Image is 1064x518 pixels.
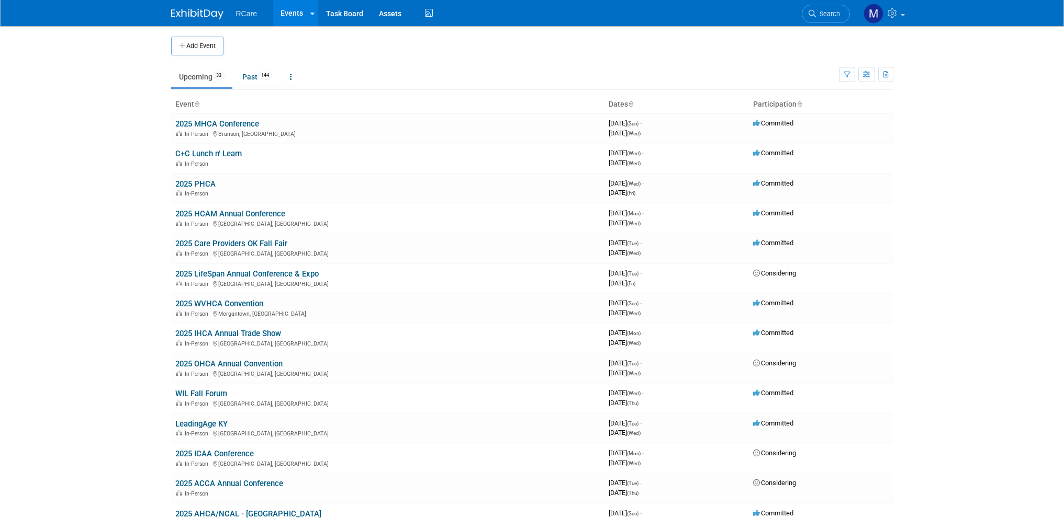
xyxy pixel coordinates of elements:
span: (Tue) [627,271,639,277]
span: Considering [753,269,796,277]
span: Committed [753,299,793,307]
a: Sort by Event Name [194,100,199,108]
div: Branson, [GEOGRAPHIC_DATA] [175,129,600,137]
a: Upcoming33 [171,67,232,87]
span: - [640,119,642,127]
a: Search [802,5,850,23]
img: In-Person Event [176,281,182,286]
img: In-Person Event [176,340,182,346]
span: [DATE] [609,119,642,127]
img: In-Person Event [176,430,182,435]
span: (Tue) [627,480,639,486]
span: - [640,509,642,517]
img: In-Person Event [176,250,182,256]
span: [DATE] [609,209,644,217]
span: - [642,149,644,157]
span: (Wed) [627,461,641,466]
span: (Wed) [627,221,641,226]
span: [DATE] [609,449,644,457]
a: 2025 Care Providers OK Fall Fair [175,239,287,248]
div: Morgantown, [GEOGRAPHIC_DATA] [175,309,600,317]
a: 2025 ACCA Annual Conference [175,479,283,488]
div: [GEOGRAPHIC_DATA], [GEOGRAPHIC_DATA] [175,339,600,347]
span: [DATE] [609,389,644,397]
img: In-Person Event [176,160,182,166]
span: (Thu) [627,400,639,406]
span: [DATE] [609,479,642,487]
img: In-Person Event [176,490,182,496]
span: [DATE] [609,299,642,307]
span: (Wed) [627,181,641,187]
span: - [642,389,644,397]
div: [GEOGRAPHIC_DATA], [GEOGRAPHIC_DATA] [175,399,600,407]
span: (Tue) [627,240,639,246]
div: [GEOGRAPHIC_DATA], [GEOGRAPHIC_DATA] [175,369,600,377]
span: [DATE] [609,419,642,427]
span: RCare [236,9,257,18]
span: - [640,299,642,307]
span: (Wed) [627,250,641,256]
img: In-Person Event [176,400,182,406]
a: 2025 IHCA Annual Trade Show [175,329,281,338]
span: [DATE] [609,459,641,467]
img: In-Person Event [176,221,182,226]
span: - [642,449,644,457]
span: [DATE] [609,149,644,157]
span: [DATE] [609,399,639,407]
span: [DATE] [609,489,639,497]
span: - [640,479,642,487]
span: [DATE] [609,309,641,317]
span: (Thu) [627,490,639,496]
span: [DATE] [609,339,641,347]
span: - [640,359,642,367]
a: 2025 MHCA Conference [175,119,259,129]
span: (Wed) [627,430,641,436]
span: (Wed) [627,151,641,156]
span: [DATE] [609,219,641,227]
span: (Tue) [627,361,639,366]
span: In-Person [185,190,211,197]
span: 33 [213,72,225,79]
div: [GEOGRAPHIC_DATA], [GEOGRAPHIC_DATA] [175,459,600,467]
span: Considering [753,449,796,457]
span: (Mon) [627,330,641,336]
span: [DATE] [609,279,635,287]
span: In-Person [185,490,211,497]
span: Committed [753,389,793,397]
span: In-Person [185,340,211,347]
span: - [642,329,644,337]
span: - [640,269,642,277]
span: [DATE] [609,329,644,337]
th: Dates [604,96,749,113]
span: (Wed) [627,310,641,316]
a: 2025 LifeSpan Annual Conference & Expo [175,269,319,279]
span: In-Person [185,281,211,287]
span: In-Person [185,250,211,257]
span: Search [816,10,840,18]
span: (Wed) [627,371,641,376]
span: [DATE] [609,249,641,257]
span: In-Person [185,430,211,437]
span: In-Person [185,461,211,467]
span: [DATE] [609,269,642,277]
span: Committed [753,419,793,427]
span: (Sun) [627,511,639,516]
img: In-Person Event [176,371,182,376]
span: Considering [753,359,796,367]
a: Sort by Start Date [628,100,633,108]
span: (Sun) [627,301,639,306]
span: [DATE] [609,129,641,137]
span: 144 [258,72,272,79]
span: Committed [753,149,793,157]
span: In-Person [185,400,211,407]
a: C+C Lunch n' Learn [175,149,242,158]
span: Committed [753,239,793,247]
a: 2025 ICAA Conference [175,449,254,458]
div: [GEOGRAPHIC_DATA], [GEOGRAPHIC_DATA] [175,249,600,257]
span: - [642,209,644,217]
span: In-Person [185,221,211,227]
img: In-Person Event [176,310,182,316]
span: Committed [753,509,793,517]
th: Event [171,96,604,113]
div: [GEOGRAPHIC_DATA], [GEOGRAPHIC_DATA] [175,279,600,287]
